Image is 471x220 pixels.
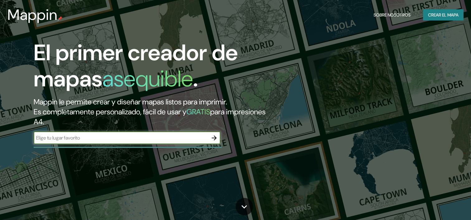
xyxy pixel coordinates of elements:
input: Elige tu lugar favorito [34,134,208,141]
font: Sobre nosotros [374,11,411,19]
h1: asequible [102,64,193,93]
img: mappin-pin [58,16,63,21]
h3: Mappin [7,6,58,24]
h2: Mappin le permite crear y diseñar mapas listos para imprimir. Es completamente personalizado, fác... [34,97,269,127]
font: Crear el mapa [428,11,459,19]
button: Crear el mapa [423,9,464,21]
h1: El primer creador de mapas . [34,40,269,97]
button: Sobre nosotros [371,9,413,21]
h5: GRATIS [186,107,210,117]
